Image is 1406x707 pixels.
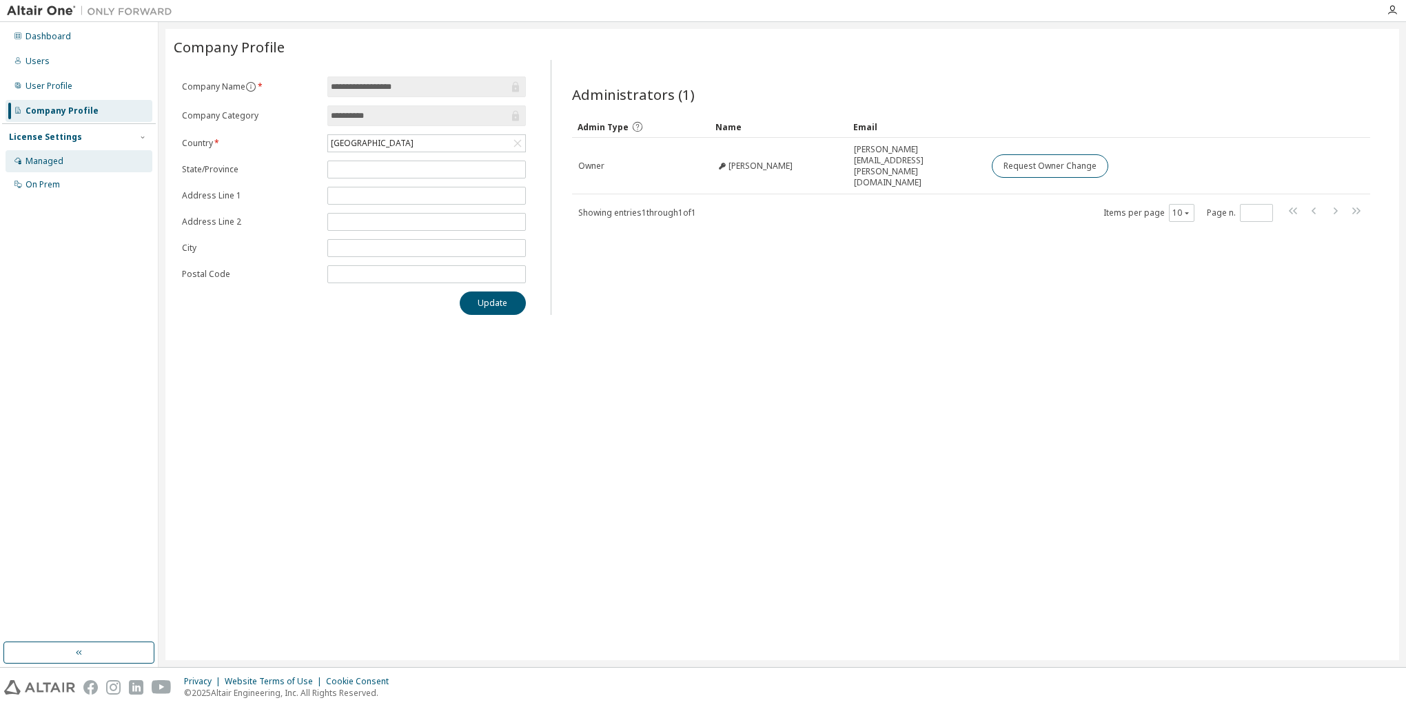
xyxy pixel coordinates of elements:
[328,135,524,152] div: [GEOGRAPHIC_DATA]
[853,116,980,138] div: Email
[1172,207,1191,218] button: 10
[184,687,397,699] p: © 2025 Altair Engineering, Inc. All Rights Reserved.
[26,105,99,116] div: Company Profile
[83,680,98,695] img: facebook.svg
[326,676,397,687] div: Cookie Consent
[7,4,179,18] img: Altair One
[182,190,319,201] label: Address Line 1
[182,138,319,149] label: Country
[106,680,121,695] img: instagram.svg
[460,291,526,315] button: Update
[245,81,256,92] button: information
[729,161,793,172] span: [PERSON_NAME]
[1103,204,1194,222] span: Items per page
[26,179,60,190] div: On Prem
[225,676,326,687] div: Website Terms of Use
[992,154,1108,178] button: Request Owner Change
[572,85,695,104] span: Administrators (1)
[182,269,319,280] label: Postal Code
[329,136,416,151] div: [GEOGRAPHIC_DATA]
[26,31,71,42] div: Dashboard
[26,56,50,67] div: Users
[715,116,842,138] div: Name
[174,37,285,57] span: Company Profile
[152,680,172,695] img: youtube.svg
[182,243,319,254] label: City
[182,81,319,92] label: Company Name
[184,676,225,687] div: Privacy
[578,161,604,172] span: Owner
[26,156,63,167] div: Managed
[182,164,319,175] label: State/Province
[854,144,979,188] span: [PERSON_NAME][EMAIL_ADDRESS][PERSON_NAME][DOMAIN_NAME]
[182,110,319,121] label: Company Category
[26,81,72,92] div: User Profile
[9,132,82,143] div: License Settings
[182,216,319,227] label: Address Line 2
[578,121,629,133] span: Admin Type
[4,680,75,695] img: altair_logo.svg
[578,207,696,218] span: Showing entries 1 through 1 of 1
[129,680,143,695] img: linkedin.svg
[1207,204,1273,222] span: Page n.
